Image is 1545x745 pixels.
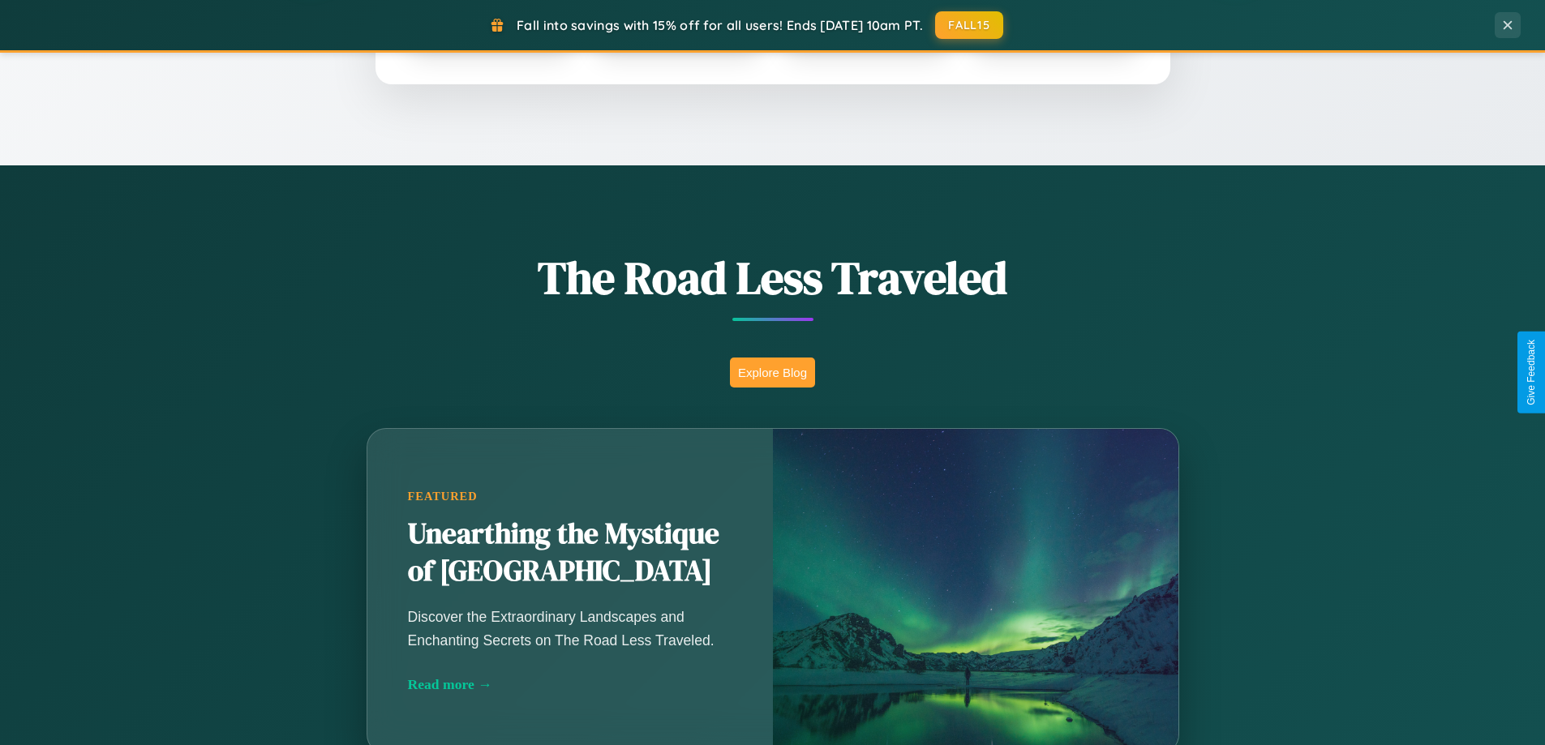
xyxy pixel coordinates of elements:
div: Featured [408,490,732,503]
span: Fall into savings with 15% off for all users! Ends [DATE] 10am PT. [517,17,923,33]
div: Give Feedback [1526,340,1537,405]
h1: The Road Less Traveled [286,246,1260,309]
div: Read more → [408,676,732,693]
button: Explore Blog [730,358,815,387]
h2: Unearthing the Mystique of [GEOGRAPHIC_DATA] [408,516,732,590]
button: FALL15 [935,11,1003,39]
p: Discover the Extraordinary Landscapes and Enchanting Secrets on The Road Less Traveled. [408,606,732,651]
